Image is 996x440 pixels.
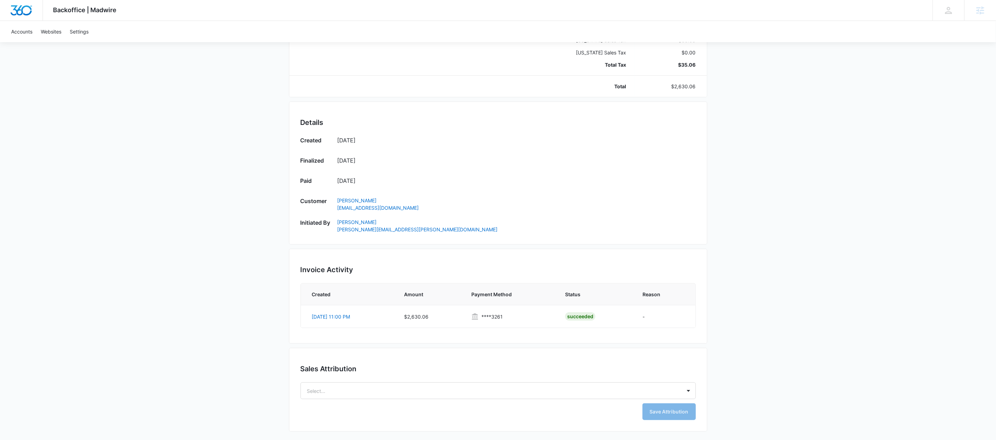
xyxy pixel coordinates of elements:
span: Backoffice | Madwire [53,6,117,14]
h3: Initiated By [301,218,330,230]
p: [DATE] [337,156,696,165]
p: [DATE] [337,136,696,144]
p: [DATE] [337,177,696,185]
a: [PERSON_NAME][EMAIL_ADDRESS][DOMAIN_NAME] [337,197,696,211]
p: [US_STATE] Sales Tax [533,49,626,56]
span: Payment Method [471,291,548,298]
h3: Created [301,136,330,147]
a: [PERSON_NAME][PERSON_NAME][EMAIL_ADDRESS][PERSON_NAME][DOMAIN_NAME] [337,218,696,233]
h3: Paid [301,177,330,187]
span: Created [312,291,387,298]
h3: Finalized [301,156,330,167]
h2: Invoice Activity [301,264,696,275]
a: Settings [66,21,93,42]
div: Succeeded [565,312,595,321]
p: $35.06 [643,61,696,68]
a: [DATE] 11:00 PM [312,314,350,320]
p: $0.00 [643,49,696,56]
span: Reason [643,291,684,298]
p: Total Tax [533,61,626,68]
span: Amount [404,291,455,298]
a: Websites [37,21,66,42]
span: Status [565,291,625,298]
p: $2,630.06 [643,83,696,90]
td: - [634,305,695,328]
p: Total [533,83,626,90]
h2: Sales Attribution [301,364,696,374]
h2: Details [301,117,696,128]
a: Accounts [7,21,37,42]
h3: Customer [301,197,330,209]
td: $2,630.06 [396,305,463,328]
